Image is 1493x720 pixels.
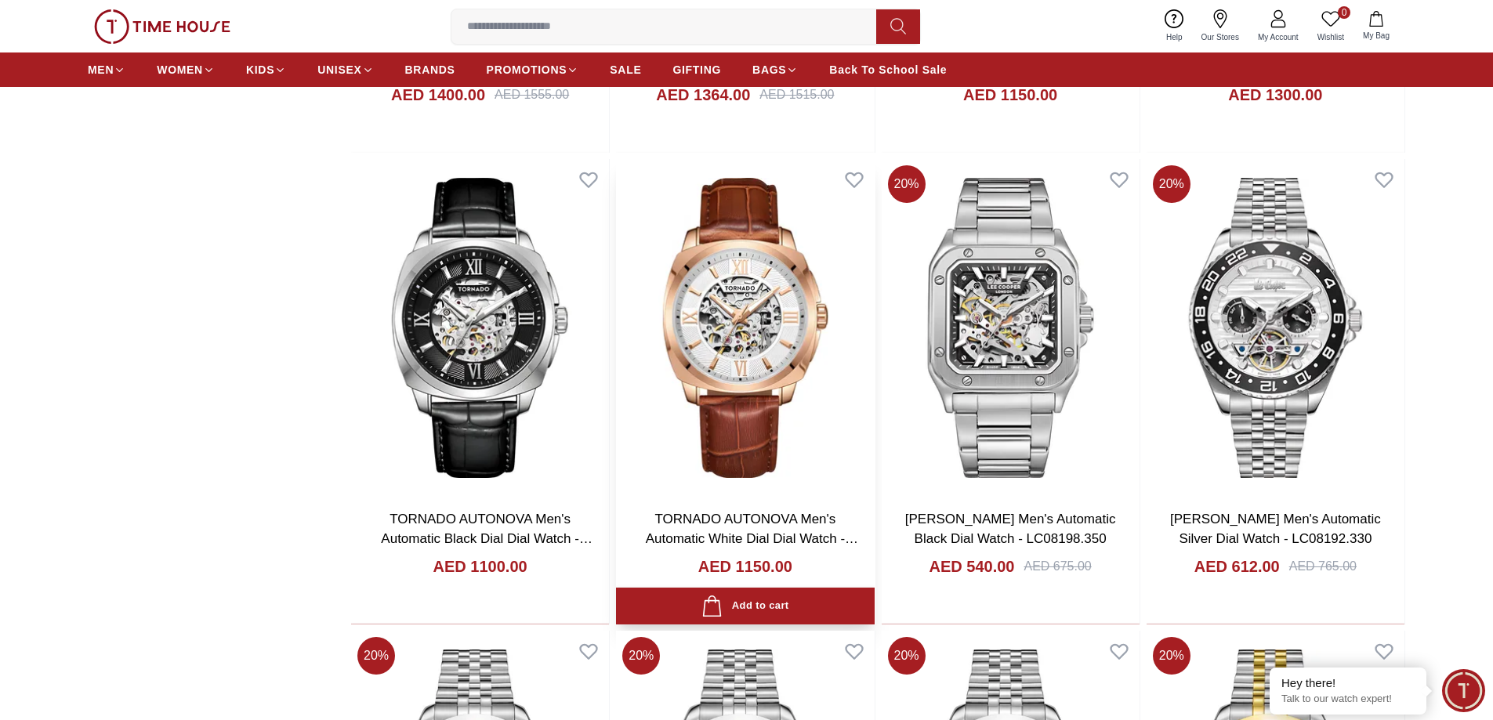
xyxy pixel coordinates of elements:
[672,62,721,78] span: GIFTING
[351,159,609,496] img: TORNADO AUTONOVA Men's Automatic Black Dial Dial Watch - T7316-SLBB
[157,62,203,78] span: WOMEN
[1160,31,1189,43] span: Help
[1338,6,1350,19] span: 0
[1357,30,1396,42] span: My Bag
[672,56,721,84] a: GIFTING
[646,512,858,566] a: TORNADO AUTONOVA Men's Automatic White Dial Dial Watch - T7316-RLDW
[1157,6,1192,46] a: Help
[610,62,641,78] span: SALE
[487,62,567,78] span: PROMOTIONS
[357,637,395,675] span: 20 %
[656,84,750,106] h4: AED 1364.00
[1194,555,1280,577] h4: AED 612.00
[1308,6,1353,46] a: 0Wishlist
[317,62,361,78] span: UNISEX
[829,62,947,78] span: Back To School Sale
[829,56,947,84] a: Back To School Sale
[487,56,579,84] a: PROMOTIONS
[905,512,1116,547] a: [PERSON_NAME] Men's Automatic Black Dial Watch - LC08198.350
[1442,669,1485,712] div: Chat Widget
[405,56,455,84] a: BRANDS
[963,84,1057,106] h4: AED 1150.00
[616,159,874,496] img: TORNADO AUTONOVA Men's Automatic White Dial Dial Watch - T7316-RLDW
[495,85,569,104] div: AED 1555.00
[1289,557,1357,576] div: AED 765.00
[701,595,788,617] div: Add to cart
[157,56,215,84] a: WOMEN
[94,9,230,44] img: ...
[405,62,455,78] span: BRANDS
[752,56,798,84] a: BAGS
[1147,159,1404,496] img: Lee Cooper Men's Automatic Silver Dial Watch - LC08192.330
[1153,637,1190,675] span: 20 %
[1192,6,1248,46] a: Our Stores
[610,56,641,84] a: SALE
[888,165,926,203] span: 20 %
[1311,31,1350,43] span: Wishlist
[246,62,274,78] span: KIDS
[317,56,373,84] a: UNISEX
[88,56,125,84] a: MEN
[930,555,1015,577] h4: AED 540.00
[1228,84,1322,106] h4: AED 1300.00
[1252,31,1305,43] span: My Account
[616,588,874,624] button: Add to cart
[882,159,1140,496] img: Lee Cooper Men's Automatic Black Dial Watch - LC08198.350
[888,637,926,675] span: 20 %
[1170,512,1381,547] a: [PERSON_NAME] Men's Automatic Silver Dial Watch - LC08192.330
[698,555,792,577] h4: AED 1150.00
[1153,165,1190,203] span: 20 %
[752,62,786,78] span: BAGS
[246,56,286,84] a: KIDS
[1281,675,1415,691] div: Hey there!
[88,62,114,78] span: MEN
[381,512,592,566] a: TORNADO AUTONOVA Men's Automatic Black Dial Dial Watch - T7316-SLBB
[1024,557,1091,576] div: AED 675.00
[622,637,660,675] span: 20 %
[433,555,527,577] h4: AED 1100.00
[1195,31,1245,43] span: Our Stores
[1353,8,1399,45] button: My Bag
[391,84,485,106] h4: AED 1400.00
[759,85,834,104] div: AED 1515.00
[1281,693,1415,706] p: Talk to our watch expert!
